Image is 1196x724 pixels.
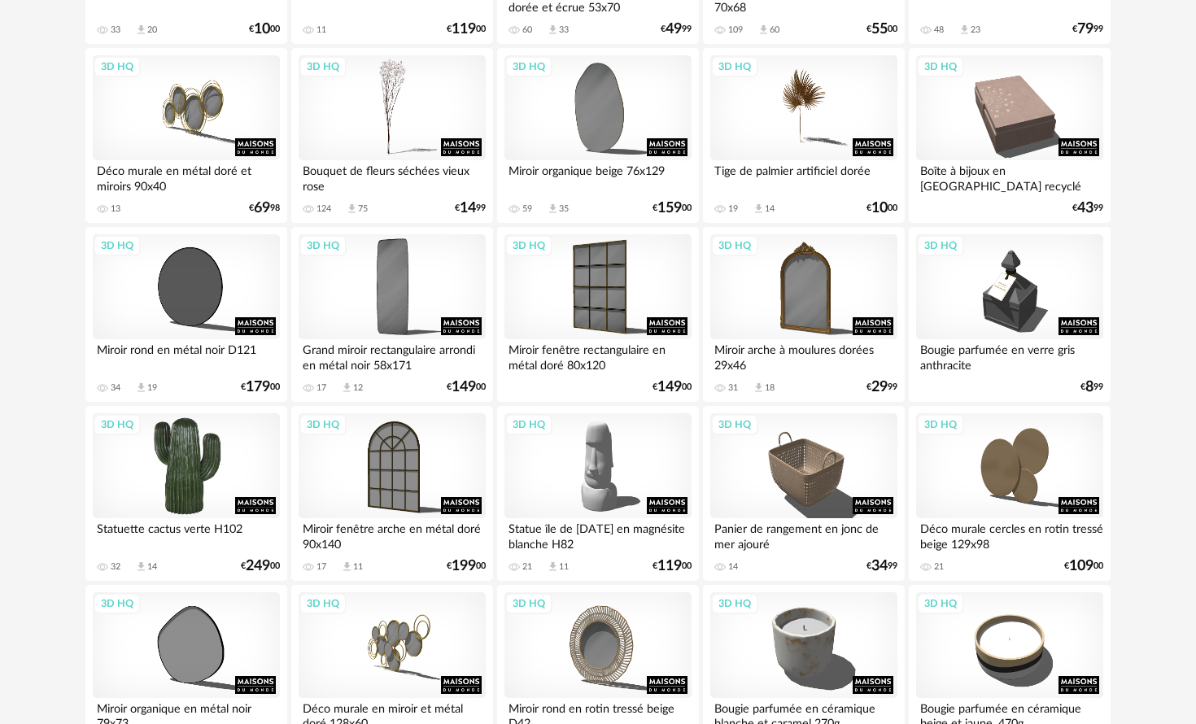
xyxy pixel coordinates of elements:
span: 43 [1077,203,1093,214]
div: 3D HQ [94,414,141,435]
div: 48 [934,24,944,36]
a: 3D HQ Statue île de [DATE] en magnésite blanche H82 21 Download icon 11 €11900 [497,406,699,582]
div: Déco murale en métal doré et miroirs 90x40 [93,160,280,193]
div: € 00 [447,382,486,393]
div: Tige de palmier artificiel dorée [710,160,897,193]
div: 3D HQ [917,56,964,77]
div: 3D HQ [711,414,758,435]
div: 19 [728,203,738,215]
span: Download icon [958,24,971,36]
div: 14 [147,561,157,573]
div: Miroir organique beige 76x129 [504,160,692,193]
div: 35 [559,203,569,215]
div: 23 [971,24,980,36]
a: 3D HQ Tige de palmier artificiel dorée 19 Download icon 14 €1000 [703,48,905,224]
span: 10 [871,203,888,214]
span: 109 [1069,560,1093,572]
div: € 00 [241,560,280,572]
div: Bouquet de fleurs séchées vieux rose [299,160,486,193]
span: Download icon [753,382,765,394]
div: Panier de rangement en jonc de mer ajouré [710,518,897,551]
div: 18 [765,382,775,394]
div: 3D HQ [505,56,552,77]
div: 34 [111,382,120,394]
div: 13 [111,203,120,215]
div: 17 [316,561,326,573]
span: Download icon [547,24,559,36]
span: Download icon [547,560,559,573]
span: Download icon [135,382,147,394]
div: Miroir fenêtre rectangulaire en métal doré 80x120 [504,339,692,372]
div: Miroir rond en métal noir D121 [93,339,280,372]
div: € 99 [1072,24,1103,35]
div: € 00 [447,560,486,572]
a: 3D HQ Déco murale cercles en rotin tressé beige 129x98 21 €10900 [909,406,1111,582]
span: 79 [1077,24,1093,35]
span: 34 [871,560,888,572]
a: 3D HQ Statuette cactus verte H102 32 Download icon 14 €24900 [85,406,287,582]
div: 3D HQ [505,593,552,614]
div: 60 [522,24,532,36]
span: 249 [246,560,270,572]
div: € 00 [653,203,692,214]
div: Déco murale cercles en rotin tressé beige 129x98 [916,518,1103,551]
div: 3D HQ [917,593,964,614]
div: € 00 [1064,560,1103,572]
div: 60 [770,24,779,36]
span: 10 [254,24,270,35]
div: 59 [522,203,532,215]
div: 33 [559,24,569,36]
span: Download icon [757,24,770,36]
div: € 00 [653,560,692,572]
span: 159 [657,203,682,214]
div: 3D HQ [299,593,347,614]
div: € 00 [866,203,897,214]
div: Grand miroir rectangulaire arrondi en métal noir 58x171 [299,339,486,372]
a: 3D HQ Miroir fenêtre arche en métal doré 90x140 17 Download icon 11 €19900 [291,406,493,582]
span: 149 [452,382,476,393]
span: Download icon [135,560,147,573]
div: 19 [147,382,157,394]
div: 12 [353,382,363,394]
span: Download icon [341,382,353,394]
a: 3D HQ Déco murale en métal doré et miroirs 90x40 13 €6998 [85,48,287,224]
span: 119 [452,24,476,35]
div: 11 [316,24,326,36]
a: 3D HQ Bouquet de fleurs séchées vieux rose 124 Download icon 75 €1499 [291,48,493,224]
div: 75 [358,203,368,215]
div: Statuette cactus verte H102 [93,518,280,551]
span: 149 [657,382,682,393]
div: € 99 [866,560,897,572]
div: 3D HQ [505,235,552,256]
div: € 99 [1072,203,1103,214]
span: 14 [460,203,476,214]
div: 3D HQ [94,235,141,256]
div: € 00 [866,24,897,35]
div: 109 [728,24,743,36]
div: 3D HQ [711,593,758,614]
div: 11 [353,561,363,573]
div: 17 [316,382,326,394]
div: 21 [522,561,532,573]
a: 3D HQ Boîte à bijoux en [GEOGRAPHIC_DATA] recyclé effet velours... €4399 [909,48,1111,224]
span: 49 [666,24,682,35]
span: Download icon [753,203,765,215]
div: 3D HQ [917,414,964,435]
a: 3D HQ Grand miroir rectangulaire arrondi en métal noir 58x171 17 Download icon 12 €14900 [291,227,493,403]
div: 14 [765,203,775,215]
div: 3D HQ [711,56,758,77]
span: 69 [254,203,270,214]
div: € 99 [661,24,692,35]
span: Download icon [341,560,353,573]
div: Miroir fenêtre arche en métal doré 90x140 [299,518,486,551]
div: € 98 [249,203,280,214]
span: 179 [246,382,270,393]
div: Boîte à bijoux en [GEOGRAPHIC_DATA] recyclé effet velours... [916,160,1103,193]
div: 3D HQ [94,56,141,77]
div: 3D HQ [505,414,552,435]
div: € 00 [241,382,280,393]
a: 3D HQ Bougie parfumée en verre gris anthracite €899 [909,227,1111,403]
div: Bougie parfumée en verre gris anthracite [916,339,1103,372]
div: 3D HQ [94,593,141,614]
div: 33 [111,24,120,36]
